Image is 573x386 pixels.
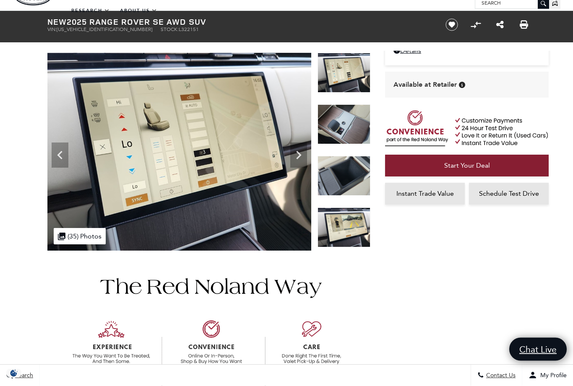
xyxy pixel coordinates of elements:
span: Schedule Test Drive [479,190,539,198]
button: Open user profile menu [522,365,573,386]
a: Research [66,4,115,18]
iframe: YouTube video player [385,209,549,341]
img: Opt-Out Icon [4,369,23,378]
strong: New [47,16,67,28]
span: Start Your Deal [444,162,490,170]
a: Share this New 2025 Range Rover SE AWD SUV [496,20,504,30]
a: Schedule Test Drive [469,183,549,205]
a: Start Your Deal [385,155,549,177]
span: Chat Live [515,344,561,355]
img: New 2025 Santorini Black Land Rover SE image 24 [318,105,370,145]
span: My Profile [537,372,567,379]
button: Compare Vehicle [469,19,482,31]
a: Instant Trade Value [385,183,465,205]
span: Contact Us [484,372,516,379]
img: New 2025 Santorini Black Land Rover SE image 26 [318,208,370,248]
section: Click to Open Cookie Consent Modal [4,369,23,378]
div: Vehicle is in stock and ready for immediate delivery. Due to demand, availability is subject to c... [459,82,465,88]
span: VIN: [47,27,57,33]
span: [US_VEHICLE_IDENTIFICATION_NUMBER] [57,27,152,33]
div: Previous [52,143,68,168]
span: L322151 [179,27,199,33]
h1: 2025 Range Rover SE AWD SUV [47,18,431,27]
span: Instant Trade Value [396,190,454,198]
img: New 2025 Santorini Black Land Rover SE image 23 [318,53,370,93]
img: New 2025 Santorini Black Land Rover SE image 23 [47,53,311,251]
a: About Us [115,4,162,18]
span: Stock: [161,27,179,33]
a: Chat Live [509,338,567,361]
span: Available at Retailer [393,80,457,90]
a: Print this New 2025 Range Rover SE AWD SUV [520,20,528,30]
div: (35) Photos [54,228,106,245]
button: Save vehicle [443,18,461,32]
div: Next [290,143,307,168]
a: Details [393,47,540,55]
img: New 2025 Santorini Black Land Rover SE image 25 [318,156,370,196]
